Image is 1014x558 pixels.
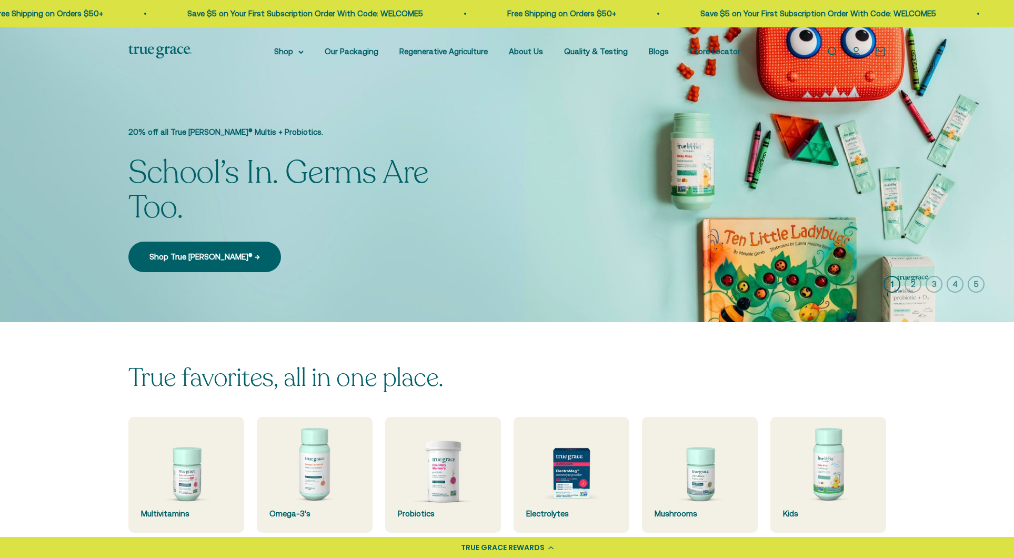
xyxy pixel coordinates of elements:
button: 1 [884,276,900,293]
a: Mushrooms [642,417,758,533]
a: Shop True [PERSON_NAME]® → [128,242,281,272]
split-lines: School’s In. Germs Are Too. [128,151,429,229]
div: Electrolytes [526,507,617,520]
split-lines: True favorites, all in one place. [128,361,444,395]
a: Quality & Testing [564,47,628,56]
a: Regenerative Agriculture [399,47,488,56]
p: Save $5 on Your First Subscription Order With Code: WELCOME5 [185,7,421,20]
button: 2 [905,276,921,293]
div: TRUE GRACE REWARDS [461,542,545,553]
p: 20% off all True [PERSON_NAME]® Multis + Probiotics. [128,126,476,138]
a: Free Shipping on Orders $50+ [505,9,614,18]
div: Probiotics [398,507,488,520]
a: Multivitamins [128,417,244,533]
a: Omega-3's [257,417,373,533]
a: Store Locator [690,47,740,56]
a: Kids [770,417,886,533]
button: 5 [968,276,985,293]
summary: Shop [274,45,304,58]
a: Electrolytes [514,417,629,533]
a: Our Packaging [325,47,378,56]
div: Mushrooms [655,507,745,520]
a: About Us [509,47,543,56]
p: Save $5 on Your First Subscription Order With Code: WELCOME5 [698,7,934,20]
button: 3 [926,276,942,293]
div: Omega-3's [269,507,360,520]
div: Kids [783,507,874,520]
a: Probiotics [385,417,501,533]
button: 4 [947,276,963,293]
div: Multivitamins [141,507,232,520]
a: Blogs [649,47,669,56]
